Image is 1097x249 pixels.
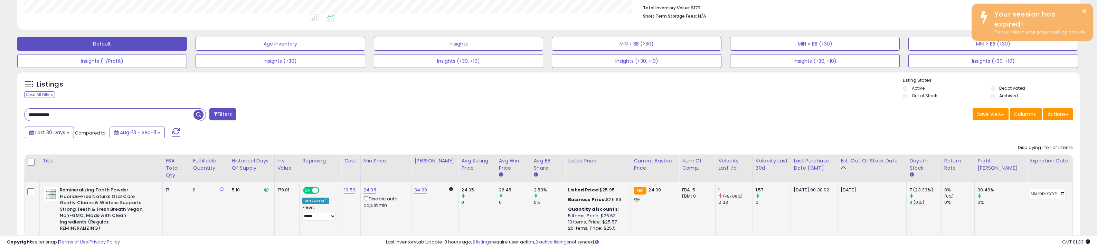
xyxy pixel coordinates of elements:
[999,93,1018,99] label: Archived
[977,157,1024,172] div: Profit [PERSON_NAME]
[232,157,272,172] div: Historical Days Of Supply
[534,187,565,193] div: 2.83%
[944,157,972,172] div: Return Rate
[386,239,1090,246] div: Last InventoryLab Update: 3 hours ago, require user action, not synced.
[977,187,1027,193] div: 30.46%
[552,54,721,68] button: Insights (<30, >10)
[1018,145,1073,151] div: Displaying 1 to 1 of 1 items
[908,54,1078,68] button: Insights (<30, <10)
[37,80,63,89] h5: Listings
[648,187,661,193] span: 24.99
[944,187,974,193] div: 0%
[499,187,531,193] div: 26.48
[461,199,495,206] div: 0
[1062,239,1090,245] span: 2025-10-14 01:33 GMT
[698,13,706,19] span: N/A
[718,187,752,193] div: 1
[535,239,569,245] a: 3 active listings
[414,157,455,165] div: [PERSON_NAME]
[120,129,156,136] span: Aug-13 - Sep-11
[977,199,1027,206] div: 0%
[35,129,65,136] span: Last 30 Days
[318,188,329,193] span: OFF
[277,157,297,172] div: Inv. value
[17,37,187,51] button: Default
[989,29,1088,36] div: Please refresh your page and log back in
[909,172,914,178] small: Days In Stock.
[568,206,618,212] b: Quantity discounts
[232,187,269,193] div: 5.10
[24,91,55,98] div: Clear All Filters
[363,195,406,208] div: Disable auto adjust min
[568,225,625,231] div: 20 Items, Price: $25.5
[302,198,329,204] div: Amazon AI *
[756,187,791,193] div: 1.57
[794,157,835,172] div: Last Purchase Date (GMT)
[730,37,900,51] button: MIN = BB (>30)
[682,193,710,199] div: FBM: 0
[344,157,358,165] div: Cost
[1014,111,1036,118] span: Columns
[17,54,187,68] button: Insights (-/Profit)
[110,127,165,138] button: Aug-13 - Sep-11
[461,187,495,193] div: 24.05
[944,193,954,199] small: (0%)
[363,157,408,165] div: Min Price
[89,239,120,245] a: Privacy Policy
[908,37,1078,51] button: MIN > BB (>30)
[302,157,338,165] div: Repricing
[499,157,528,172] div: Avg Win Price
[7,239,32,245] strong: Copyright
[534,157,562,172] div: Avg BB Share
[60,187,144,233] b: Remineralizing Tooth Powder Fluoride-Free Natural Oral Care Gently Cleans & Whitens Supports Stro...
[196,37,365,51] button: Age Inventory
[568,219,625,225] div: 10 Items, Price: $25.57
[756,157,788,172] div: Velocity Last 30d
[568,196,606,203] b: Business Price:
[193,157,226,172] div: Fulfillable Quantity
[209,108,236,120] button: Filters
[989,9,1088,29] div: Your session has expired!
[723,193,743,199] small: (-57.08%)
[472,239,491,245] a: 2 listings
[682,187,710,193] div: FBA: 5
[730,54,900,68] button: Insights (>30, <10)
[304,188,312,193] span: ON
[912,93,937,99] label: Out of Stock
[344,187,355,193] a: 10.53
[718,157,749,172] div: Velocity Last 7d
[374,54,543,68] button: Insights (>30, >10)
[193,187,224,193] div: 0
[841,157,904,165] div: Est. Out Of Stock Date
[794,187,832,193] div: [DATE] 00:30:02
[44,187,58,201] img: 41gYRAk+ibL._SL40_.jpg
[909,199,941,206] div: 0 (0%)
[196,54,365,68] button: Insights (>30)
[643,13,697,19] b: Short Term Storage Fees:
[909,157,938,172] div: Days In Stock
[166,157,187,179] div: FBA Total Qty
[568,197,625,203] div: $25.69
[363,187,376,193] a: 24.98
[718,199,752,206] div: 2.33
[166,187,185,193] div: 17
[756,199,791,206] div: 0
[534,172,538,178] small: Avg BB Share.
[42,157,160,165] div: Title
[944,199,974,206] div: 0%
[374,37,543,51] button: Insights
[568,206,625,212] div: :
[643,3,1068,11] li: $179
[1027,155,1073,182] th: CSV column name: cust_attr_1_Expiration date
[682,157,712,172] div: Num of Comp.
[75,130,107,136] span: Compared to:
[999,85,1025,91] label: Deactivated
[568,213,625,219] div: 5 Items, Price: $25.63
[634,187,646,195] small: FBA
[499,172,503,178] small: Avg Win Price.
[277,187,294,193] div: 179.01
[634,157,676,172] div: Current Buybox Price
[568,157,628,165] div: Listed Price
[1081,7,1087,16] button: ×
[1010,108,1042,120] button: Columns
